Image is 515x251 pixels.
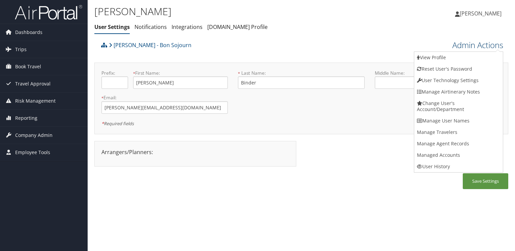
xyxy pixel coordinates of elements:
[15,110,37,127] span: Reporting
[134,23,167,31] a: Notifications
[96,148,294,156] div: Arrangers/Planners:
[414,161,503,172] a: User History
[414,149,503,161] a: Managed Accounts
[94,23,130,31] a: User Settings
[414,138,503,149] a: Manage Agent Records
[101,70,128,76] label: Prefix:
[238,70,364,76] label: Last Name:
[15,4,82,20] img: airportal-logo.png
[414,115,503,127] a: Manage User Names
[15,41,27,58] span: Trips
[414,127,503,138] a: Manage Travelers
[172,23,203,31] a: Integrations
[414,52,503,63] a: View Profile
[414,98,503,115] a: Change User's Account/Department
[101,94,228,101] label: Email:
[15,144,50,161] span: Employee Tools
[101,120,134,127] em: Required fields
[414,86,503,98] a: Manage Airtinerary Notes
[414,63,503,75] a: Reset User's Password
[15,75,51,92] span: Travel Approval
[15,24,42,41] span: Dashboards
[452,39,503,51] a: Admin Actions
[207,23,268,31] a: [DOMAIN_NAME] Profile
[463,173,508,189] button: Save Settings
[15,58,41,75] span: Book Travel
[133,70,228,76] label: First Name:
[94,4,370,19] h1: [PERSON_NAME]
[375,70,469,76] label: Middle Name:
[109,38,191,52] a: [PERSON_NAME] - Bon Sojourn
[455,3,508,24] a: [PERSON_NAME]
[15,127,53,144] span: Company Admin
[414,75,503,86] a: User Technology Settings
[15,93,56,109] span: Risk Management
[460,10,502,17] span: [PERSON_NAME]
